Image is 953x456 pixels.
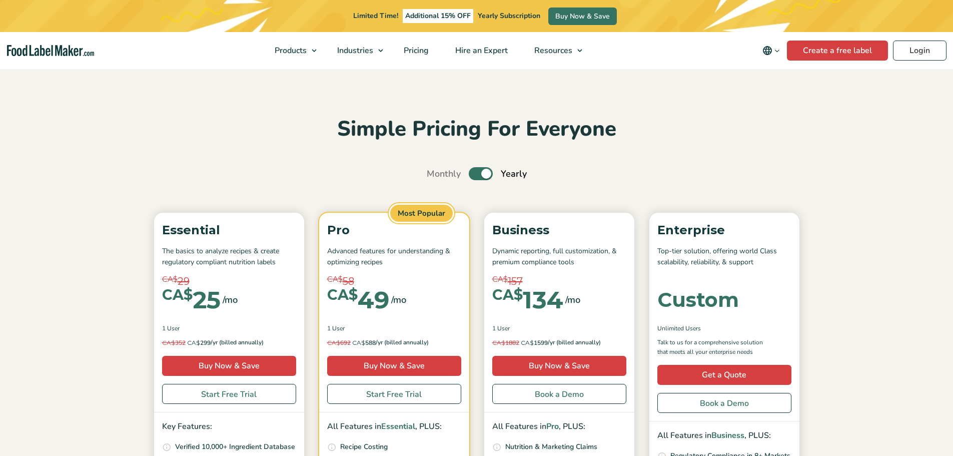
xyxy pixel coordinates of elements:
del: 352 [162,339,186,347]
span: CA$ [327,339,340,346]
span: Monthly [427,167,461,181]
span: 58 [343,274,354,289]
p: Enterprise [657,221,791,240]
a: Buy Now & Save [327,356,461,376]
p: Pro [327,221,461,240]
span: CA$ [492,339,505,346]
span: Pro [546,421,559,432]
p: Verified 10,000+ Ingredient Database [175,441,295,452]
span: CA$ [162,274,178,285]
span: Products [272,45,308,56]
del: 692 [327,339,351,347]
span: Resources [531,45,573,56]
p: Essential [162,221,296,240]
span: 299 [162,338,211,348]
span: /mo [565,293,580,307]
div: 49 [327,288,389,312]
span: CA$ [352,339,365,346]
span: 1599 [492,338,548,348]
span: 1 User [492,324,510,333]
a: Products [262,32,322,69]
span: 29 [178,274,190,289]
p: Advanced features for understanding & optimizing recipes [327,246,461,268]
span: /yr (billed annually) [548,338,601,348]
span: CA$ [327,288,358,302]
span: CA$ [187,339,200,346]
p: The basics to analyze recipes & create regulatory compliant nutrition labels [162,246,296,268]
h2: Simple Pricing For Everyone [149,116,804,143]
span: Pricing [401,45,430,56]
div: Custom [657,290,739,310]
div: 25 [162,288,221,312]
span: CA$ [162,288,193,302]
span: Industries [334,45,374,56]
a: Buy Now & Save [162,356,296,376]
div: 134 [492,288,563,312]
del: 1882 [492,339,519,347]
span: CA$ [492,288,523,302]
a: Create a free label [787,41,888,61]
span: /yr (billed annually) [376,338,429,348]
button: Change language [755,41,787,61]
span: Essential [381,421,415,432]
span: 588 [327,338,376,348]
span: Most Popular [389,203,454,224]
span: Yearly Subscription [478,11,540,21]
a: Get a Quote [657,365,791,385]
span: 157 [508,274,523,289]
span: Additional 15% OFF [403,9,473,23]
a: Food Label Maker homepage [7,45,94,57]
span: /mo [391,293,406,307]
a: Start Free Trial [327,384,461,404]
p: Dynamic reporting, full customization, & premium compliance tools [492,246,626,268]
p: All Features in , PLUS: [657,429,791,442]
span: CA$ [521,339,534,346]
span: /mo [223,293,238,307]
a: Resources [521,32,587,69]
a: Hire an Expert [442,32,519,69]
a: Book a Demo [492,384,626,404]
p: Talk to us for a comprehensive solution that meets all your enterprise needs [657,338,772,357]
span: CA$ [492,274,508,285]
p: Key Features: [162,420,296,433]
p: Recipe Costing [340,441,388,452]
span: 1 User [162,324,180,333]
span: /yr (billed annually) [211,338,264,348]
span: CA$ [327,274,343,285]
p: All Features in , PLUS: [327,420,461,433]
a: Book a Demo [657,393,791,413]
span: 1 User [327,324,345,333]
p: Business [492,221,626,240]
p: Nutrition & Marketing Claims [505,441,597,452]
a: Industries [324,32,388,69]
span: Limited Time! [353,11,398,21]
span: Business [711,430,744,441]
p: Top-tier solution, offering world Class scalability, reliability, & support [657,246,791,268]
span: Unlimited Users [657,324,701,333]
a: Start Free Trial [162,384,296,404]
a: Login [893,41,946,61]
label: Toggle [469,167,493,180]
span: CA$ [162,339,175,346]
a: Pricing [391,32,440,69]
p: All Features in , PLUS: [492,420,626,433]
a: Buy Now & Save [548,8,617,25]
span: Hire an Expert [452,45,509,56]
a: Buy Now & Save [492,356,626,376]
span: Yearly [501,167,527,181]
